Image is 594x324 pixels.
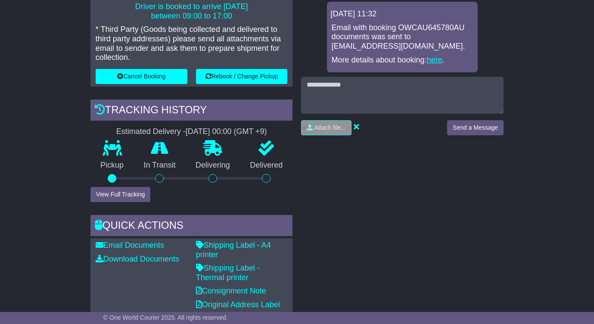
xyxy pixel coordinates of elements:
[96,241,164,249] a: Email Documents
[90,161,134,170] p: Pickup
[196,69,288,84] button: Rebook / Change Pickup
[196,287,266,295] a: Consignment Note
[330,9,474,19] div: [DATE] 11:32
[196,264,260,282] a: Shipping Label - Thermal printer
[103,314,228,321] span: © One World Courier 2025. All rights reserved.
[331,56,473,65] p: More details about booking: .
[90,127,293,137] div: Estimated Delivery -
[90,187,150,202] button: View Full Tracking
[331,23,473,51] p: Email with booking OWCAU645780AU documents was sent to [EMAIL_ADDRESS][DOMAIN_NAME].
[196,300,280,309] a: Original Address Label
[240,161,292,170] p: Delivered
[427,56,442,64] a: here
[90,100,293,123] div: Tracking history
[96,255,179,263] a: Download Documents
[96,69,187,84] button: Cancel Booking
[90,215,293,238] div: Quick Actions
[186,127,267,137] div: [DATE] 00:00 (GMT +9)
[186,161,240,170] p: Delivering
[134,161,185,170] p: In Transit
[96,25,288,62] p: * Third Party (Goods being collected and delivered to third party addresses) please send all atta...
[447,120,504,135] button: Send a Message
[96,2,288,21] p: Driver is booked to arrive [DATE] between 09:00 to 17:00
[196,241,271,259] a: Shipping Label - A4 printer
